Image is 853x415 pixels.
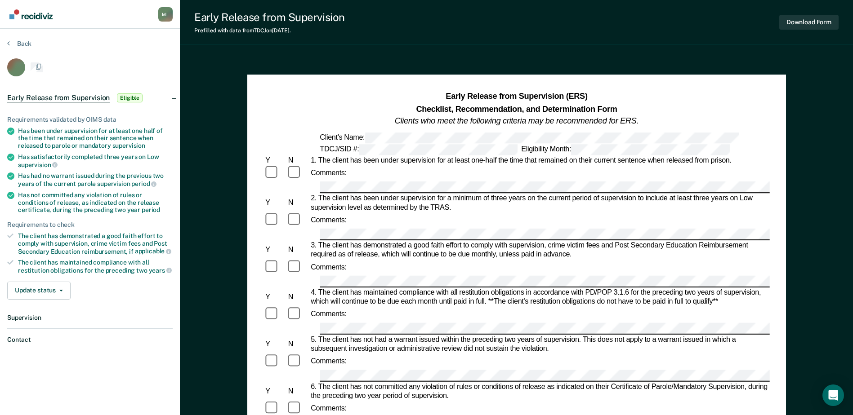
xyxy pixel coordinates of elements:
[309,357,348,366] div: Comments:
[309,404,348,413] div: Comments:
[286,245,308,254] div: N
[158,7,173,22] div: M L
[309,310,348,319] div: Comments:
[286,387,308,396] div: N
[263,387,286,396] div: Y
[822,384,844,406] div: Open Intercom Messenger
[318,132,740,143] div: Client's Name:
[309,335,770,353] div: 5. The client has not had a warrant issued within the preceding two years of supervision. This do...
[263,340,286,349] div: Y
[263,292,286,301] div: Y
[309,263,348,272] div: Comments:
[395,116,639,125] em: Clients who meet the following criteria may be recommended for ERS.
[309,288,770,306] div: 4. The client has maintained compliance with all restitution obligations in accordance with PD/PO...
[309,382,770,400] div: 6. The client has not committed any violation of rules or conditions of release as indicated on t...
[519,144,732,155] div: Eligibility Month:
[779,15,839,30] button: Download Form
[158,7,173,22] button: Profile dropdown button
[263,156,286,165] div: Y
[309,194,770,212] div: 2. The client has been under supervision for a minimum of three years on the current period of su...
[18,172,173,187] div: Has had no warrant issued during the previous two years of the current parole supervision
[309,168,348,177] div: Comments:
[286,340,308,349] div: N
[18,161,58,168] span: supervision
[194,27,345,34] div: Prefilled with data from TDCJ on [DATE] .
[112,142,145,149] span: supervision
[9,9,53,19] img: Recidiviz
[286,198,308,207] div: N
[286,156,308,165] div: N
[131,180,156,187] span: period
[194,11,345,24] div: Early Release from Supervision
[7,116,173,124] div: Requirements validated by OIMS data
[263,245,286,254] div: Y
[286,292,308,301] div: N
[263,198,286,207] div: Y
[7,221,173,229] div: Requirements to check
[7,40,31,48] button: Back
[446,92,587,101] strong: Early Release from Supervision (ERS)
[18,127,173,150] div: Has been under supervision for at least one half of the time that remained on their sentence when...
[7,314,173,322] dt: Supervision
[416,104,617,113] strong: Checklist, Recommendation, and Determination Form
[135,247,171,255] span: applicable
[18,232,173,255] div: The client has demonstrated a good faith effort to comply with supervision, crime victim fees and...
[309,156,770,165] div: 1. The client has been under supervision for at least one-half the time that remained on their cu...
[7,336,173,344] dt: Contact
[309,241,770,259] div: 3. The client has demonstrated a good faith effort to comply with supervision, crime victim fees ...
[7,282,71,300] button: Update status
[7,93,110,102] span: Early Release from Supervision
[318,144,519,155] div: TDCJ/SID #:
[149,267,172,274] span: years
[18,191,173,214] div: Has not committed any violation of rules or conditions of release, as indicated on the release ce...
[117,93,143,102] span: Eligible
[142,206,160,213] span: period
[18,153,173,168] div: Has satisfactorily completed three years on Low
[18,259,173,274] div: The client has maintained compliance with all restitution obligations for the preceding two
[309,216,348,225] div: Comments:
